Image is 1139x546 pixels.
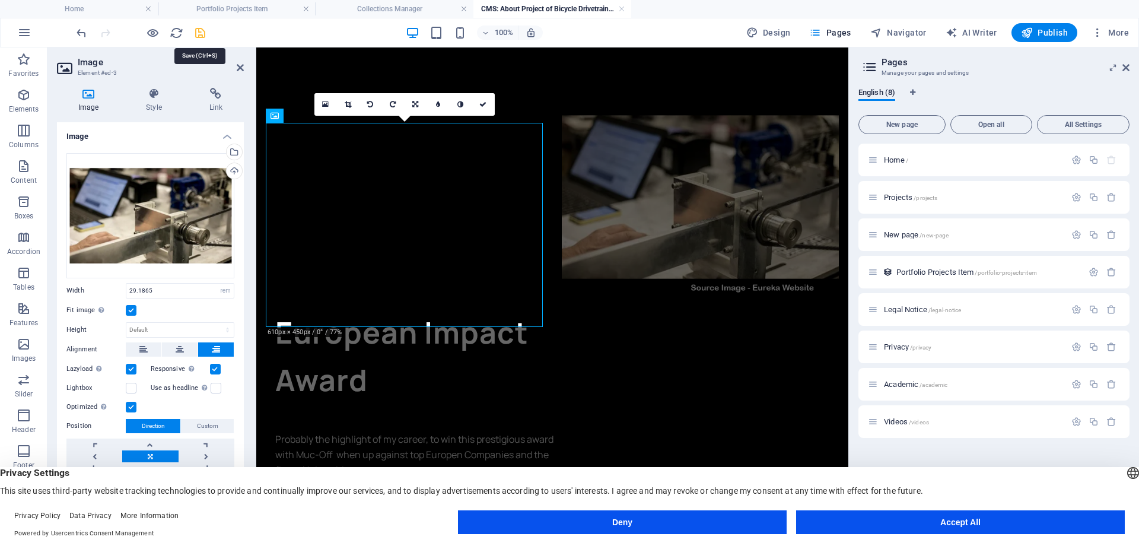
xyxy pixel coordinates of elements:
[906,157,908,164] span: /
[1071,342,1081,352] div: Settings
[1089,155,1099,165] div: Duplicate
[11,176,37,185] p: Content
[66,381,126,395] label: Lightbox
[884,417,929,426] span: Click to open page
[170,26,183,40] i: Reload page
[1089,192,1099,202] div: Duplicate
[359,93,382,116] a: Rotate left 90°
[946,27,997,39] span: AI Writer
[316,2,473,15] h4: Collections Manager
[896,268,1037,277] span: Portfolio Projects Item
[742,23,796,42] button: Design
[858,88,1130,110] div: Language Tabs
[66,153,234,278] div: Impact-Award-XfG6dtIWnWS_aIL7ri4H0w.png
[1071,155,1081,165] div: Settings
[8,69,39,78] p: Favorites
[880,306,1065,313] div: Legal Notice/legal-notice
[66,303,126,318] label: Fit image
[169,26,183,40] button: reload
[473,2,631,15] h4: CMS: About Project of Bicycle Drivetrain Optimisa...
[14,211,34,221] p: Boxes
[1037,115,1130,134] button: All Settings
[746,27,791,39] span: Design
[9,104,39,114] p: Elements
[884,380,947,389] span: Click to open page
[142,419,165,433] span: Direction
[337,93,359,116] a: Crop mode
[495,26,514,40] h6: 100%
[883,267,893,277] div: This layout is used as a template for all items (e.g. a blog post) of this collection. The conten...
[1106,342,1116,352] div: Remove
[1106,267,1116,277] div: Remove
[956,121,1027,128] span: Open all
[1071,192,1081,202] div: Settings
[158,2,316,15] h4: Portfolio Projects Item
[74,26,88,40] button: undo
[882,57,1130,68] h2: Pages
[526,27,536,38] i: On resize automatically adjust zoom level to fit chosen device.
[920,232,949,239] span: /new-page
[188,88,244,113] h4: Link
[66,362,126,376] label: Lazyload
[1092,27,1129,39] span: More
[920,382,947,388] span: /academic
[1011,23,1077,42] button: Publish
[427,93,450,116] a: Blur
[1106,417,1116,427] div: Remove
[15,389,33,399] p: Slider
[13,461,34,470] p: Footer
[1106,155,1116,165] div: The startpage cannot be deleted
[884,230,949,239] span: Click to open page
[742,23,796,42] div: Design (Ctrl+Alt+Y)
[858,115,946,134] button: New page
[405,93,427,116] a: Change orientation
[57,122,244,144] h4: Image
[882,68,1106,78] h3: Manage your pages and settings
[884,193,937,202] span: Click to open page
[804,23,855,42] button: Pages
[880,193,1065,201] div: Projects/projects
[13,282,34,292] p: Tables
[950,115,1032,134] button: Open all
[181,419,234,433] button: Custom
[75,26,88,40] i: Undo: Change orientation (Ctrl+Z)
[477,26,519,40] button: 100%
[66,419,126,433] label: Position
[880,156,1065,164] div: Home/
[1089,304,1099,315] div: Duplicate
[1071,304,1081,315] div: Settings
[66,400,126,414] label: Optimized
[1089,342,1099,352] div: Duplicate
[880,380,1065,388] div: Academic/academic
[893,268,1083,276] div: Portfolio Projects Item/portfolio-projects-item
[66,342,126,357] label: Alignment
[864,121,940,128] span: New page
[125,88,187,113] h4: Style
[78,68,220,78] h3: Element #ed-3
[78,57,244,68] h2: Image
[809,27,851,39] span: Pages
[884,342,931,351] span: Click to open page
[1089,417,1099,427] div: Duplicate
[884,155,908,164] span: Click to open page
[66,326,126,333] label: Height
[57,88,125,113] h4: Image
[9,318,38,328] p: Features
[126,419,180,433] button: Direction
[1089,267,1099,277] div: Settings
[941,23,1002,42] button: AI Writer
[914,195,937,201] span: /projects
[12,425,36,434] p: Header
[314,93,337,116] a: Select files from the file manager, stock photos, or upload file(s)
[870,27,927,39] span: Navigator
[450,93,472,116] a: Greyscale
[858,85,895,102] span: English (8)
[1087,23,1134,42] button: More
[151,362,210,376] label: Responsive
[1071,379,1081,389] div: Settings
[382,93,405,116] a: Rotate right 90°
[1071,417,1081,427] div: Settings
[9,140,39,150] p: Columns
[1106,304,1116,315] div: Remove
[1042,121,1124,128] span: All Settings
